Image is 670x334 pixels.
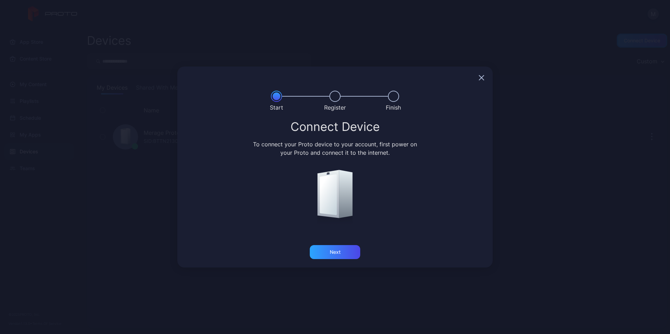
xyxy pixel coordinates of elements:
[186,120,484,133] div: Connect Device
[270,103,283,112] div: Start
[330,249,341,255] div: Next
[386,103,401,112] div: Finish
[252,140,418,157] div: To connect your Proto device to your account, first power on your Proto and connect it to the int...
[324,103,346,112] div: Register
[310,245,360,259] button: Next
